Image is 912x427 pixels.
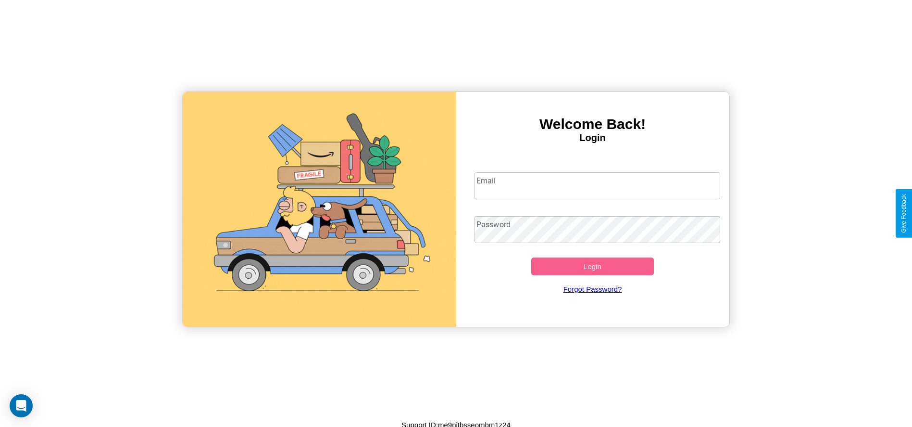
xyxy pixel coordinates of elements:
[10,394,33,417] div: Open Intercom Messenger
[531,258,654,275] button: Login
[900,194,907,233] div: Give Feedback
[456,116,729,132] h3: Welcome Back!
[470,275,715,303] a: Forgot Password?
[456,132,729,143] h4: Login
[183,92,456,327] img: gif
